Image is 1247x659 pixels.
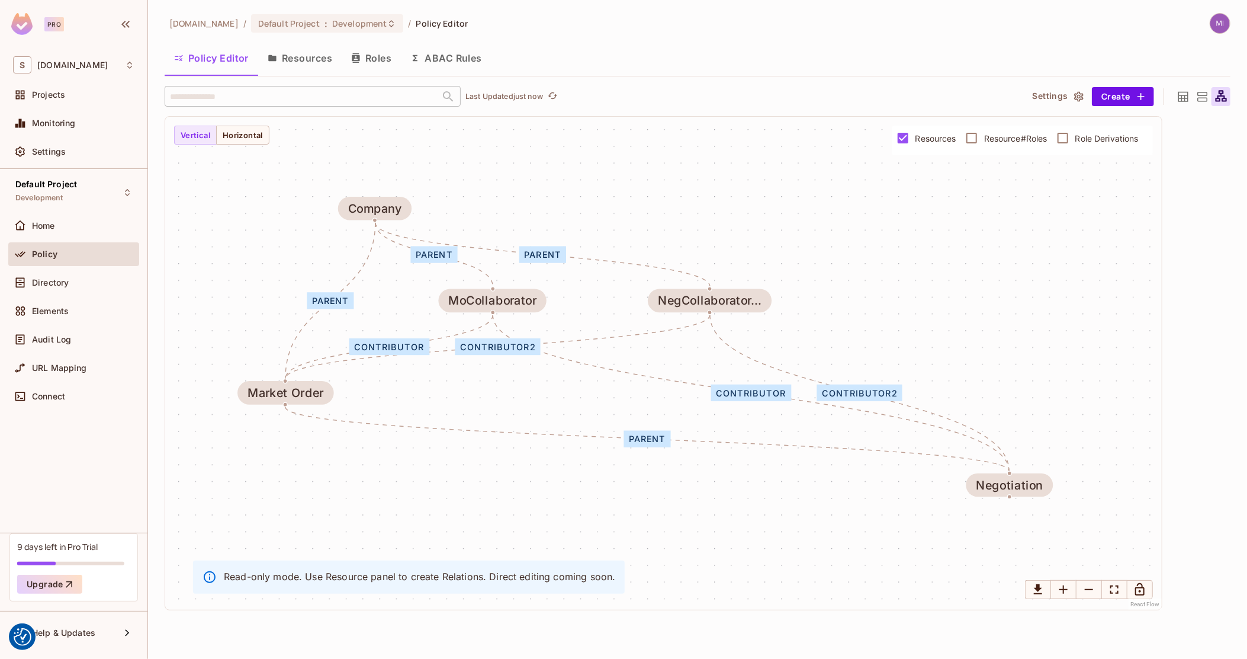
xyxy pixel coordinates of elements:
[493,315,1009,471] g: Edge from MoCollaborator to negotiation
[165,43,258,73] button: Policy Editor
[32,306,69,316] span: Elements
[375,223,710,286] g: Edge from company to NegCollaborator
[332,18,387,29] span: Development
[1101,580,1127,599] button: Fit View
[44,17,64,31] div: Pro
[32,628,95,638] span: Help & Updates
[710,315,1009,471] g: Edge from NegCollaborator to negotiation
[32,363,87,373] span: URL Mapping
[243,18,246,29] li: /
[1127,580,1153,599] button: Lock Graph
[1075,133,1139,144] span: Role Derivations
[449,294,537,308] div: MoCollaborator
[1050,580,1076,599] button: Zoom In
[543,89,560,104] span: Click to refresh data
[15,193,63,203] span: Development
[258,18,320,29] span: Default Project
[548,91,558,103] span: refresh
[1076,580,1102,599] button: Zoom Out
[1025,580,1153,599] div: Small button group
[401,43,491,73] button: ABAC Rules
[1210,14,1230,33] img: michal.wojcik@testshipping.com
[519,247,566,263] div: parent
[32,90,65,100] span: Projects
[1130,601,1160,607] a: React Flow attribution
[439,289,547,313] span: MoCollaborator
[237,381,333,405] span: market_order
[411,247,458,263] div: parent
[174,126,269,145] div: Small button group
[32,147,66,156] span: Settings
[32,119,76,128] span: Monitoring
[342,43,401,73] button: Roles
[817,385,902,401] div: contributor2
[648,289,772,313] span: key: NegCollaborator name: NegCollaborator
[258,43,342,73] button: Resources
[658,294,761,308] div: NegCollaborator...
[224,570,615,583] p: Read-only mode. Use Resource panel to create Relations. Direct editing coming soon.
[169,18,239,29] span: the active workspace
[17,575,82,594] button: Upgrade
[455,338,540,355] div: contributor2
[966,474,1053,497] span: negotiation
[14,628,31,646] button: Consent Preferences
[1025,580,1051,599] button: Download graph as image
[17,541,98,552] div: 9 days left in Pro Trial
[32,335,71,344] span: Audit Log
[324,19,328,28] span: :
[624,431,671,447] div: parent
[976,478,1043,492] div: Negotiation
[408,18,411,29] li: /
[174,126,217,145] button: Vertical
[32,221,55,231] span: Home
[307,292,353,309] div: parent
[1028,87,1087,106] button: Settings
[984,133,1047,144] span: Resource#Roles
[15,180,77,189] span: Default Project
[32,249,57,259] span: Policy
[13,56,31,73] span: S
[349,338,429,355] div: contributor
[32,278,69,287] span: Directory
[545,89,560,104] button: refresh
[32,392,65,401] span: Connect
[711,385,791,401] div: contributor
[37,60,108,70] span: Workspace: sea.live
[285,407,1009,471] g: Edge from market_order to negotiation
[216,126,269,145] button: Horizontal
[338,197,412,220] span: company
[465,92,543,101] p: Last Updated just now
[14,628,31,646] img: Revisit consent button
[1092,87,1154,106] button: Create
[348,202,402,216] div: Company
[11,13,33,35] img: SReyMgAAAABJRU5ErkJggg==
[416,18,468,29] span: Policy Editor
[915,133,956,144] span: Resources
[248,386,323,400] div: Market Order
